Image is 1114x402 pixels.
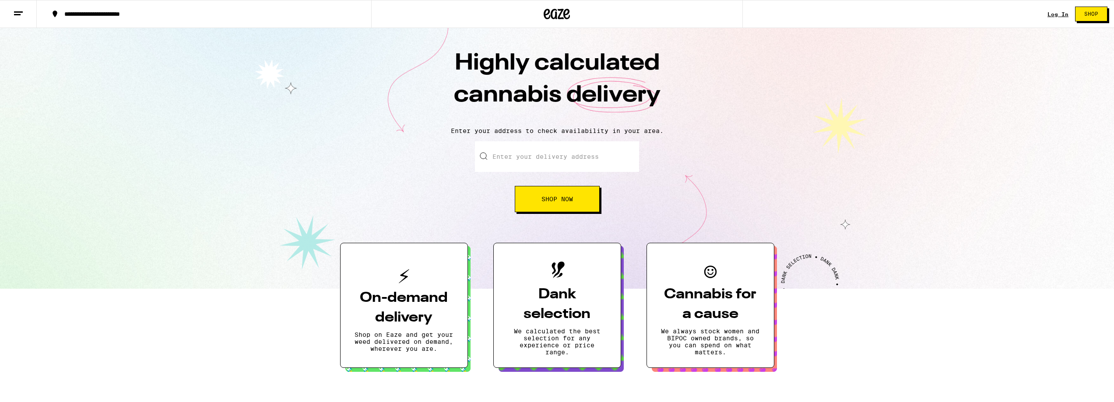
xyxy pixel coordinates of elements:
[1068,7,1114,21] a: Shop
[515,186,600,212] button: Shop Now
[647,243,774,368] button: Cannabis for a causeWe always stock women and BIPOC owned brands, so you can spend on what matters.
[661,285,760,324] h3: Cannabis for a cause
[355,331,453,352] p: Shop on Eaze and get your weed delivered on demand, wherever you are.
[1075,7,1107,21] button: Shop
[355,288,453,328] h3: On-demand delivery
[508,328,607,356] p: We calculated the best selection for any experience or price range.
[340,243,468,368] button: On-demand deliveryShop on Eaze and get your weed delivered on demand, wherever you are.
[404,48,710,120] h1: Highly calculated cannabis delivery
[9,127,1105,134] p: Enter your address to check availability in your area.
[541,196,573,202] span: Shop Now
[1047,11,1068,17] a: Log In
[1084,11,1098,17] span: Shop
[661,328,760,356] p: We always stock women and BIPOC owned brands, so you can spend on what matters.
[493,243,621,368] button: Dank selectionWe calculated the best selection for any experience or price range.
[475,141,639,172] input: Enter your delivery address
[508,285,607,324] h3: Dank selection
